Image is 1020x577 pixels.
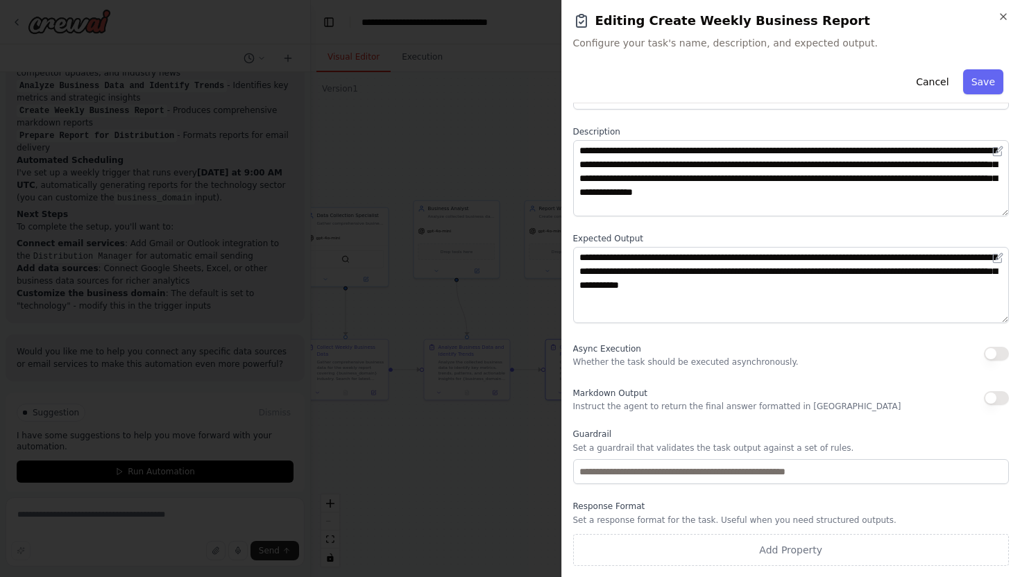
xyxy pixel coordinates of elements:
button: Save [963,69,1003,94]
p: Instruct the agent to return the final answer formatted in [GEOGRAPHIC_DATA] [573,401,901,412]
span: Configure your task's name, description, and expected output. [573,36,1010,50]
button: Add Property [573,534,1010,566]
label: Expected Output [573,233,1010,244]
label: Description [573,126,1010,137]
label: Guardrail [573,429,1010,440]
button: Cancel [908,69,957,94]
button: Open in editor [989,250,1006,266]
span: Markdown Output [573,388,647,398]
span: Async Execution [573,344,641,354]
h2: Editing Create Weekly Business Report [573,11,1010,31]
label: Response Format [573,501,1010,512]
p: Set a guardrail that validates the task output against a set of rules. [573,442,1010,454]
p: Set a response format for the task. Useful when you need structured outputs. [573,515,1010,526]
p: Whether the task should be executed asynchronously. [573,356,799,368]
button: Open in editor [989,143,1006,160]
